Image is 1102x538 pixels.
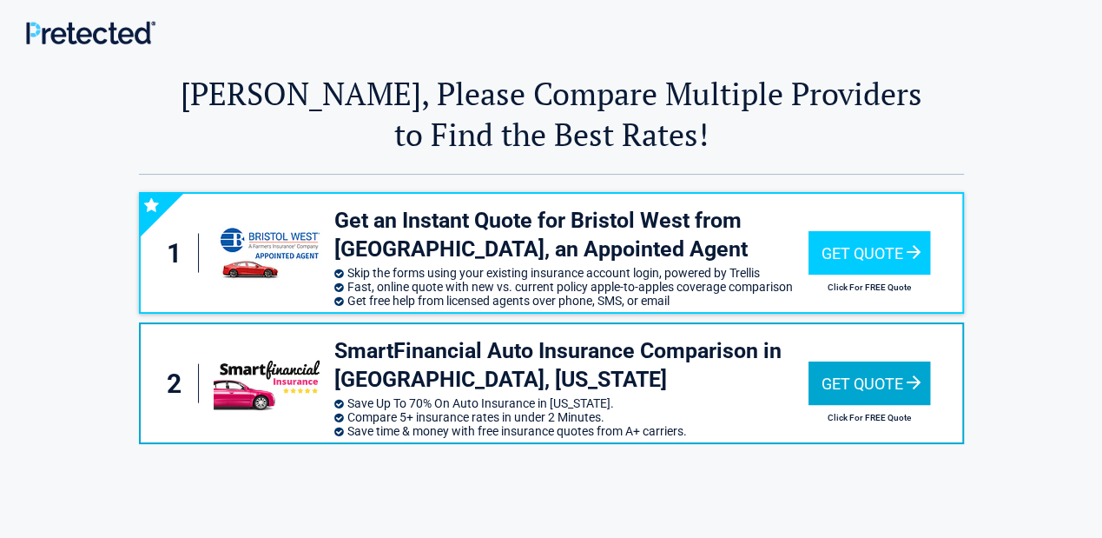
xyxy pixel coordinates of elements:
[334,266,808,280] li: Skip the forms using your existing insurance account login, powered by Trellis
[808,231,930,275] div: Get Quote
[334,280,808,294] li: Fast, online quote with new vs. current policy apple-to-apples coverage comparison
[808,362,930,405] div: Get Quote
[214,356,325,410] img: smartfinancial's logo
[334,294,808,308] li: Get free help from licensed agents over phone, SMS, or email
[334,207,808,263] h3: Get an Instant Quote for Bristol West from [GEOGRAPHIC_DATA], an Appointed Agent
[334,396,808,410] li: Save Up To 70% On Auto Insurance in [US_STATE].
[218,223,322,282] img: savvy's logo
[139,73,964,155] h2: [PERSON_NAME], Please Compare Multiple Providers to Find the Best Rates!
[334,410,808,424] li: Compare 5+ insurance rates in under 2 Minutes.
[808,282,930,292] h2: Click For FREE Quote
[334,337,808,394] h3: SmartFinancial Auto Insurance Comparison in [GEOGRAPHIC_DATA], [US_STATE]
[158,234,200,273] div: 1
[334,424,808,438] li: Save time & money with free insurance quotes from A+ carriers.
[158,364,200,403] div: 2
[26,21,155,44] img: Main Logo
[808,413,930,422] h2: Click For FREE Quote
